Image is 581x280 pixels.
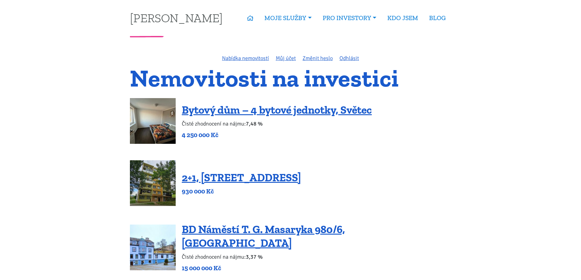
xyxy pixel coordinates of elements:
[182,187,301,196] p: 930 000 Kč
[303,55,333,62] a: Změnit heslo
[182,131,372,139] p: 4 250 000 Kč
[317,11,382,25] a: PRO INVESTORY
[246,253,263,260] b: 3,37 %
[276,55,296,62] a: Můj účet
[182,253,451,261] p: Čisté zhodnocení na nájmu:
[339,55,359,62] a: Odhlásit
[182,119,372,128] p: Čisté zhodnocení na nájmu:
[182,103,372,116] a: Bytový dům – 4 bytové jednotky, Světec
[182,264,451,272] p: 15 000 000 Kč
[382,11,424,25] a: KDO JSEM
[424,11,451,25] a: BLOG
[246,120,263,127] b: 7,48 %
[222,55,269,62] a: Nabídka nemovitostí
[182,171,301,184] a: 2+1, [STREET_ADDRESS]
[130,12,223,24] a: [PERSON_NAME]
[182,223,345,250] a: BD Náměstí T. G. Masaryka 980/6, [GEOGRAPHIC_DATA]
[259,11,317,25] a: MOJE SLUŽBY
[130,68,451,88] h1: Nemovitosti na investici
